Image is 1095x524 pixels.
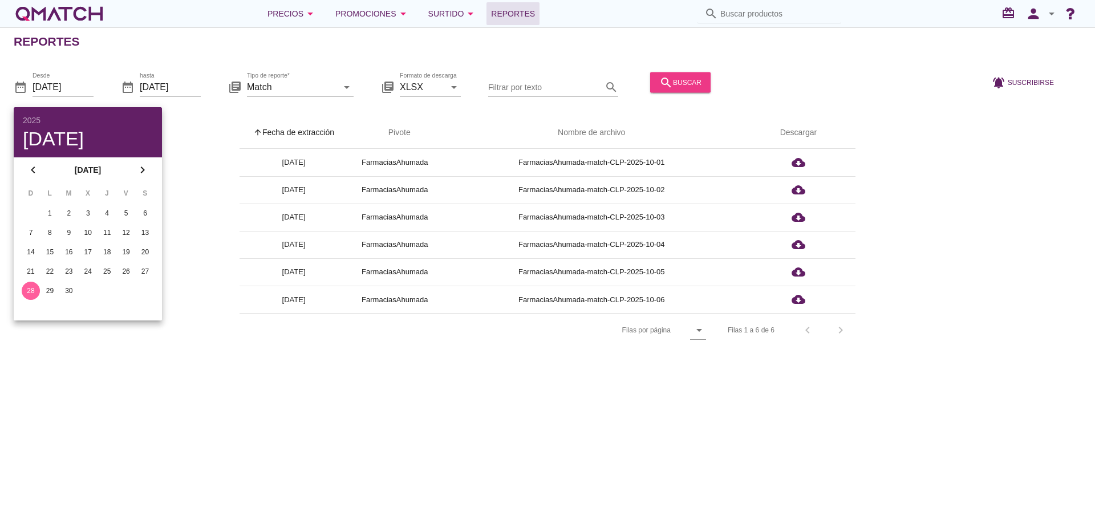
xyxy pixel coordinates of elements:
button: 6 [136,204,155,222]
button: 24 [79,262,97,281]
i: arrow_drop_down [303,7,317,21]
div: 5 [117,208,135,218]
th: D [22,184,39,203]
button: 21 [22,262,40,281]
th: X [79,184,96,203]
i: arrow_upward [253,128,262,137]
div: 24 [79,266,97,277]
td: FarmaciasAhumada-match-CLP-2025-10-02 [441,176,741,204]
th: Nombre de archivo: Not sorted. [441,117,741,149]
div: Surtido [428,7,478,21]
i: cloud_download [792,238,805,251]
input: Desde [33,78,94,96]
button: 20 [136,243,155,261]
th: V [117,184,135,203]
button: 22 [40,262,59,281]
i: chevron_right [136,163,149,177]
td: FarmaciasAhumada [348,231,441,258]
input: Buscar productos [720,5,834,23]
button: 15 [40,243,59,261]
i: arrow_drop_down [396,7,410,21]
span: Reportes [491,7,535,21]
button: 25 [98,262,116,281]
th: M [60,184,78,203]
div: 30 [60,286,78,296]
div: 26 [117,266,135,277]
div: 10 [79,228,97,238]
div: 1 [40,208,59,218]
button: 26 [117,262,135,281]
div: 16 [60,247,78,257]
div: 3 [79,208,97,218]
div: 20 [136,247,155,257]
td: FarmaciasAhumada-match-CLP-2025-10-03 [441,204,741,231]
td: FarmaciasAhumada [348,286,441,313]
th: Fecha de extracción: Sorted ascending. Activate to sort descending. [240,117,348,149]
th: S [136,184,154,203]
div: 17 [79,247,97,257]
div: Filas por página [508,314,706,347]
button: Surtido [419,2,487,25]
td: FarmaciasAhumada-match-CLP-2025-10-04 [441,231,741,258]
i: chevron_left [26,163,40,177]
button: 5 [117,204,135,222]
th: Pivote: Not sorted. Activate to sort ascending. [348,117,441,149]
div: 9 [60,228,78,238]
i: search [659,75,673,89]
div: 29 [40,286,59,296]
div: buscar [659,75,701,89]
i: arrow_drop_down [692,323,706,337]
button: 9 [60,224,78,242]
button: 27 [136,262,155,281]
td: FarmaciasAhumada-match-CLP-2025-10-05 [441,258,741,286]
div: 2 [60,208,78,218]
td: FarmaciasAhumada-match-CLP-2025-10-01 [441,149,741,176]
input: Tipo de reporte* [247,78,338,96]
button: buscar [650,72,711,92]
button: 18 [98,243,116,261]
i: cloud_download [792,265,805,279]
i: notifications_active [992,75,1008,89]
button: 13 [136,224,155,242]
i: cloud_download [792,293,805,306]
div: 14 [22,247,40,257]
button: 11 [98,224,116,242]
button: 4 [98,204,116,222]
td: [DATE] [240,204,348,231]
td: FarmaciasAhumada [348,149,441,176]
i: search [605,80,618,94]
i: date_range [14,80,27,94]
button: 2 [60,204,78,222]
button: Suscribirse [983,72,1063,92]
div: 25 [98,266,116,277]
i: arrow_drop_down [464,7,477,21]
input: Formato de descarga [400,78,445,96]
button: 28 [22,282,40,300]
i: arrow_drop_down [1045,7,1058,21]
button: 17 [79,243,97,261]
td: FarmaciasAhumada [348,204,441,231]
input: hasta [140,78,201,96]
div: Precios [267,7,317,21]
td: FarmaciasAhumada [348,258,441,286]
div: [DATE] [23,129,153,148]
th: J [98,184,116,203]
div: 22 [40,266,59,277]
div: 21 [22,266,40,277]
div: 8 [40,228,59,238]
td: [DATE] [240,286,348,313]
div: Filas 1 a 6 de 6 [728,325,774,335]
button: 3 [79,204,97,222]
a: white-qmatch-logo [14,2,105,25]
h2: Reportes [14,33,80,51]
strong: [DATE] [43,164,132,176]
div: 11 [98,228,116,238]
div: 7 [22,228,40,238]
span: Suscribirse [1008,77,1054,87]
i: redeem [1001,6,1020,20]
button: 19 [117,243,135,261]
button: 8 [40,224,59,242]
input: Filtrar por texto [488,78,602,96]
div: 4 [98,208,116,218]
